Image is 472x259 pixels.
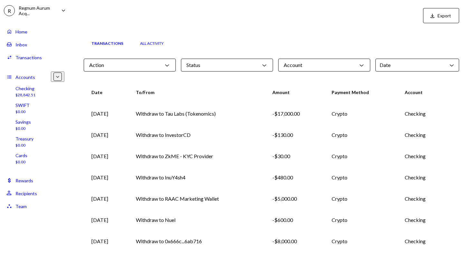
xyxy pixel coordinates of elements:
td: Withdraw to 0x666c...6ab716 [128,231,265,252]
td: Checking [397,231,459,252]
td: Crypto [324,167,397,188]
a: Recipients [4,187,67,199]
div: Transactions [91,41,123,46]
th: Payment Method [324,82,397,103]
td: Withdraw to ZkME - KYC Provider [128,146,265,167]
div: R [4,5,15,16]
div: $0.00 [15,109,30,115]
div: Savings [15,119,31,125]
div: -$8,000.00 [272,237,316,245]
td: Checking [397,124,459,146]
div: -$17,000.00 [272,110,316,118]
div: -$30.00 [272,152,316,160]
div: Regnum Aurum Acq... [19,5,56,16]
button: Export [423,8,459,23]
div: $0.00 [15,159,27,165]
td: Crypto [324,231,397,252]
a: Transactions [4,51,67,63]
td: Withdraw to InuY4sh4 [128,167,265,188]
a: Checking$28,842.51 [4,84,67,99]
a: Rewards [4,174,67,186]
td: Checking [397,146,459,167]
div: -$5,000.00 [272,195,316,203]
div: Transactions [15,55,42,60]
div: -$600.00 [272,216,316,224]
a: Accounts [4,71,67,82]
div: $0.00 [15,126,31,131]
div: [DATE] [91,216,120,224]
td: Checking [397,103,459,124]
th: Account [397,82,459,103]
a: All Activity [131,35,172,51]
a: Transactions [84,35,131,51]
td: Withdraw to Nuel [128,209,265,231]
a: Treasury$0.00 [4,134,67,149]
div: SWIFT [15,102,30,108]
td: Withdraw to InvestorCD [128,124,265,146]
div: Cards [15,153,27,158]
div: [DATE] [91,195,120,203]
div: [DATE] [91,237,120,245]
div: Inbox [15,42,27,47]
div: Recipients [15,191,37,196]
a: Team [4,200,67,212]
div: Treasury [15,136,33,141]
div: Action [84,59,176,72]
div: [DATE] [91,110,120,118]
td: Checking [397,209,459,231]
div: $0.00 [15,143,33,148]
td: Withdraw to Tau Labs (Tokenomics) [128,103,265,124]
div: [DATE] [91,131,120,139]
div: -$130.00 [272,131,316,139]
th: Amount [265,82,324,103]
a: Cards$0.00 [4,151,67,166]
div: Rewards [15,178,33,183]
div: Checking [15,86,35,91]
th: Date [84,82,128,103]
div: [DATE] [91,152,120,160]
td: Checking [397,188,459,209]
a: Savings$0.00 [4,117,67,133]
td: Crypto [324,188,397,209]
a: Inbox [4,38,67,50]
div: Home [15,29,27,34]
div: Account [278,59,370,72]
h1: Transactions [84,4,147,16]
div: Team [15,204,27,209]
td: Crypto [324,103,397,124]
a: Home [4,25,67,37]
th: To/From [128,82,265,103]
div: Date [375,59,459,72]
td: Crypto [324,124,397,146]
div: All Activity [140,41,164,46]
div: [DATE] [91,174,120,181]
td: Crypto [324,146,397,167]
td: Withdraw to RAAC Marketing Wallet [128,188,265,209]
td: Crypto [324,209,397,231]
td: Checking [397,167,459,188]
div: Accounts [15,74,35,80]
div: -$480.00 [272,174,316,181]
a: SWIFT$0.00 [4,101,67,116]
div: Status [181,59,273,72]
div: $28,842.51 [15,92,35,98]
